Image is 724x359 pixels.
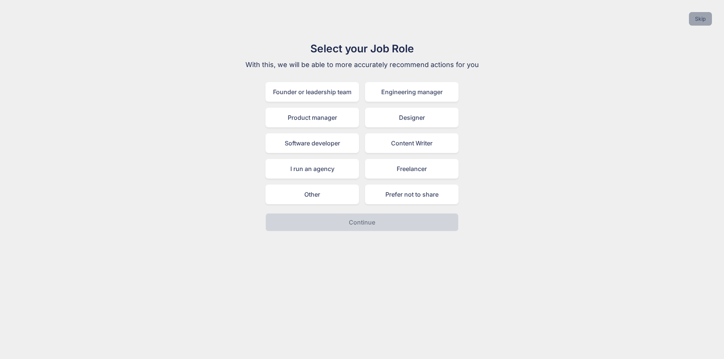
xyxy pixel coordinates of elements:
div: Engineering manager [365,82,459,102]
div: Designer [365,108,459,127]
div: Freelancer [365,159,459,179]
button: Continue [265,213,459,231]
button: Skip [689,12,712,26]
div: I run an agency [265,159,359,179]
div: Other [265,185,359,204]
div: Software developer [265,133,359,153]
div: Content Writer [365,133,459,153]
div: Product manager [265,108,359,127]
p: Continue [349,218,375,227]
div: Prefer not to share [365,185,459,204]
p: With this, we will be able to more accurately recommend actions for you [235,60,489,70]
h1: Select your Job Role [235,41,489,57]
div: Founder or leadership team [265,82,359,102]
